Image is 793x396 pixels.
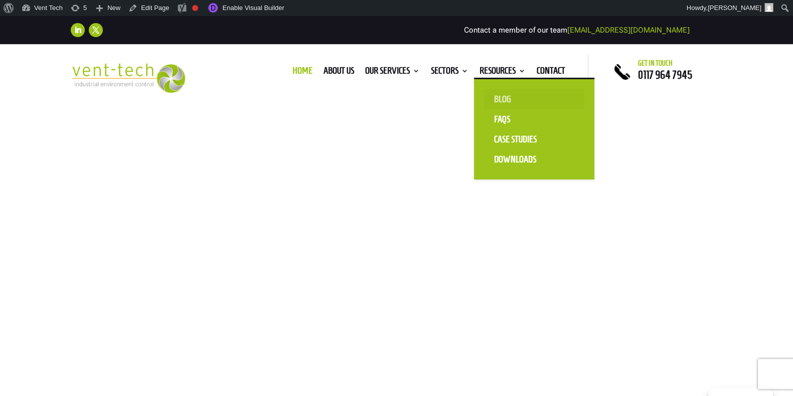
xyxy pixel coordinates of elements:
[464,26,690,35] span: Contact a member of our team
[71,23,85,37] a: Follow on LinkedIn
[638,59,673,67] span: Get in touch
[292,67,312,78] a: Home
[431,67,468,78] a: Sectors
[484,89,584,109] a: Blog
[365,67,420,78] a: Our Services
[638,69,692,81] a: 0117 964 7945
[89,23,103,37] a: Follow on X
[480,67,526,78] a: Resources
[484,109,584,129] a: FAQS
[71,63,186,93] img: 2023-09-27T08_35_16.549ZVENT-TECH---Clear-background
[484,129,584,149] a: Case Studies
[192,5,198,11] div: Focus keyphrase not set
[567,26,690,35] a: [EMAIL_ADDRESS][DOMAIN_NAME]
[708,4,761,12] span: [PERSON_NAME]
[324,67,354,78] a: About us
[537,67,565,78] a: Contact
[484,149,584,169] a: Downloads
